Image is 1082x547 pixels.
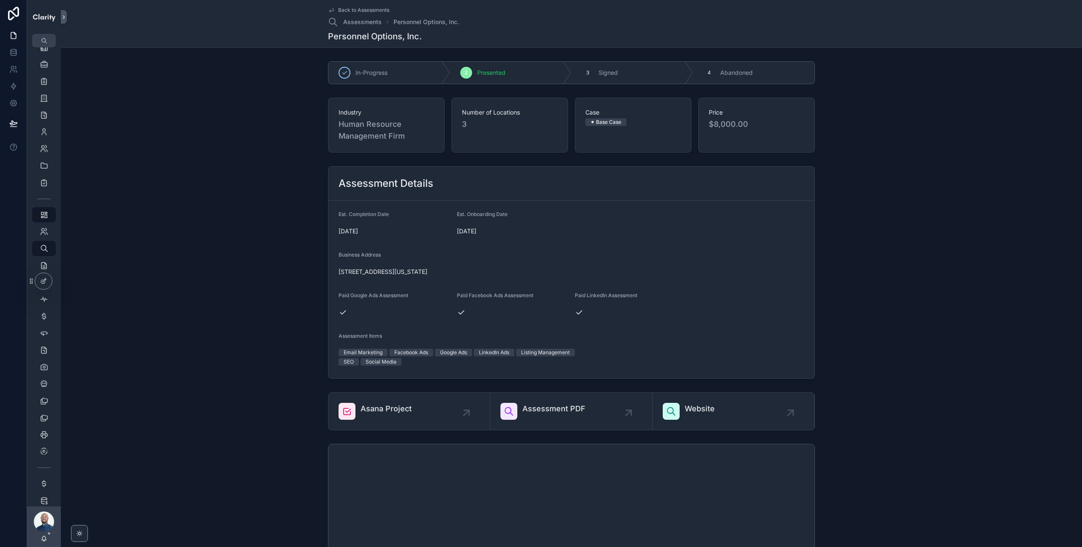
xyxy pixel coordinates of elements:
a: Assessment PDF [490,393,652,430]
div: Listing Management [521,349,570,356]
a: Assessments [328,17,382,27]
span: Case [585,108,681,117]
span: Abandoned [720,68,753,77]
span: Human Resource Management Firm [339,118,434,142]
a: Back to Assessments [328,7,389,14]
span: [DATE] [457,227,568,235]
span: 3 [586,69,589,76]
span: Paid Facebook Ads Assessment [457,292,533,298]
h1: Personnel Options, Inc. [328,30,422,42]
span: In-Progress [355,68,388,77]
span: 4 [708,69,711,76]
div: ⚫ Base Case [590,118,621,126]
span: [STREET_ADDRESS][US_STATE] [339,268,804,276]
div: Social Media [366,358,396,366]
span: Signed [598,68,618,77]
a: Website [653,393,814,430]
img: App logo [32,10,56,24]
span: Industry [339,108,434,117]
iframe: Spotlight [1,41,16,56]
span: Est. Onboarding Date [457,211,508,217]
h2: Assessment Details [339,177,433,190]
div: Google Ads [440,349,467,356]
span: Paid LinkedIn Assessment [575,292,637,298]
span: Assessment PDF [522,403,585,415]
span: Est. Completion Date [339,211,389,217]
span: Assessment Items [339,333,382,339]
span: Number of Locations [462,108,557,117]
span: 2 [464,69,467,76]
span: Price [709,108,804,117]
div: Email Marketing [344,349,383,356]
a: Asana Project [328,393,490,430]
div: Facebook Ads [394,349,428,356]
div: SEO [344,358,354,366]
div: scrollable content [27,47,61,506]
span: Back to Assessments [338,7,389,14]
span: Asana Project [361,403,412,415]
div: LinkedIn Ads [479,349,509,356]
span: Business Address [339,252,381,258]
a: Personnel Options, Inc. [393,18,459,26]
span: [DATE] [339,227,450,235]
span: Assessments [343,18,382,26]
span: Website [685,403,715,415]
span: Paid Google Ads Assessment [339,292,408,298]
span: Presented [477,68,505,77]
span: 3 [462,118,557,130]
span: $8,000.00 [709,118,804,130]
